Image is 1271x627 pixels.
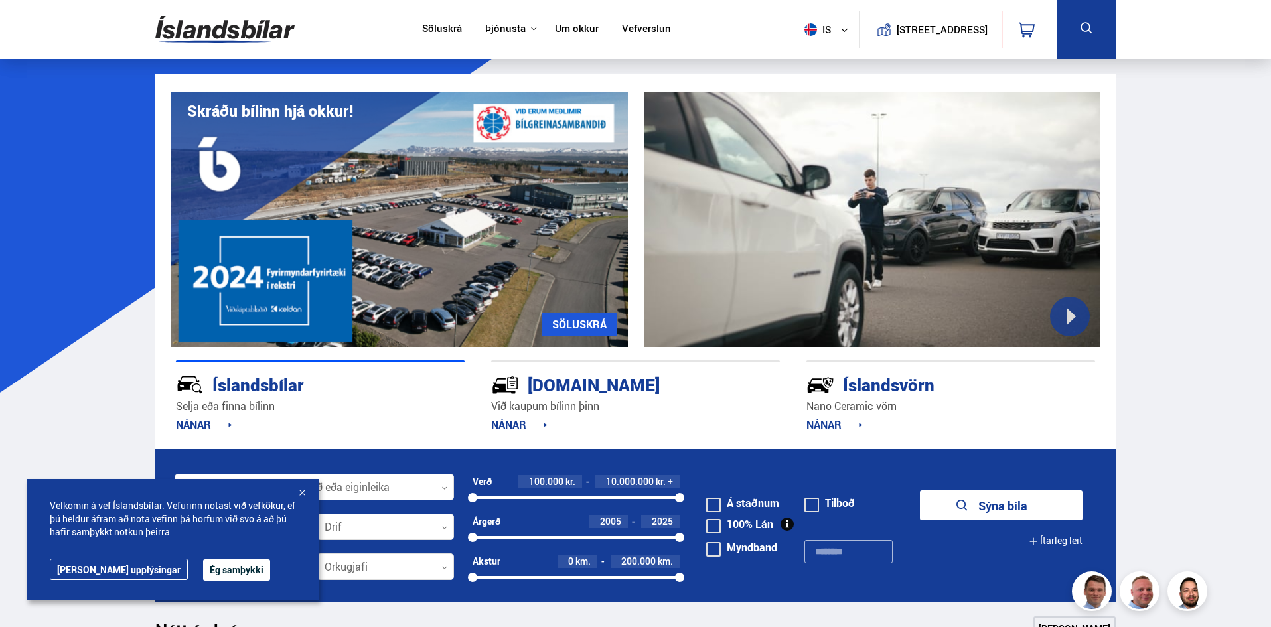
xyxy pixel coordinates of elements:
[171,92,628,347] img: eKx6w-_Home_640_.png
[575,556,591,567] span: km.
[203,559,270,581] button: Ég samþykki
[485,23,526,35] button: Þjónusta
[1074,573,1114,613] img: FbJEzSuNWCJXmdc-.webp
[866,11,995,48] a: [STREET_ADDRESS]
[176,372,417,395] div: Íslandsbílar
[658,556,673,567] span: km.
[668,476,673,487] span: +
[473,476,492,487] div: Verð
[920,490,1083,520] button: Sýna bíla
[622,23,671,36] a: Vefverslun
[804,498,855,508] label: Tilboð
[652,515,673,527] span: 2025
[568,555,573,567] span: 0
[706,519,773,529] label: 100% Lán
[473,516,500,527] div: Árgerð
[491,399,780,414] p: Við kaupum bílinn þinn
[50,499,295,539] span: Velkomin á vef Íslandsbílar. Vefurinn notast við vefkökur, ef þú heldur áfram að nota vefinn þá h...
[806,399,1095,414] p: Nano Ceramic vörn
[806,372,1048,395] div: Íslandsvörn
[799,23,832,36] span: is
[902,24,983,35] button: [STREET_ADDRESS]
[176,371,204,399] img: JRvxyua_JYH6wB4c.svg
[542,313,617,336] a: SÖLUSKRÁ
[176,417,232,432] a: NÁNAR
[600,515,621,527] span: 2005
[529,475,563,488] span: 100.000
[806,417,863,432] a: NÁNAR
[422,23,462,36] a: Söluskrá
[799,10,859,49] button: is
[621,555,656,567] span: 200.000
[1029,526,1083,556] button: Ítarleg leit
[491,372,733,395] div: [DOMAIN_NAME]
[491,417,548,432] a: NÁNAR
[1169,573,1209,613] img: nhp88E3Fdnt1Opn2.png
[50,559,188,580] a: [PERSON_NAME] upplýsingar
[706,542,777,553] label: Myndband
[706,498,779,508] label: Á staðnum
[473,556,500,567] div: Akstur
[176,399,465,414] p: Selja eða finna bílinn
[606,475,654,488] span: 10.000.000
[806,371,834,399] img: -Svtn6bYgwAsiwNX.svg
[804,23,817,36] img: svg+xml;base64,PHN2ZyB4bWxucz0iaHR0cDovL3d3dy53My5vcmcvMjAwMC9zdmciIHdpZHRoPSI1MTIiIGhlaWdodD0iNT...
[1122,573,1161,613] img: siFngHWaQ9KaOqBr.png
[187,102,353,120] h1: Skráðu bílinn hjá okkur!
[565,476,575,487] span: kr.
[491,371,519,399] img: tr5P-W3DuiFaO7aO.svg
[155,8,295,51] img: G0Ugv5HjCgRt.svg
[555,23,599,36] a: Um okkur
[656,476,666,487] span: kr.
